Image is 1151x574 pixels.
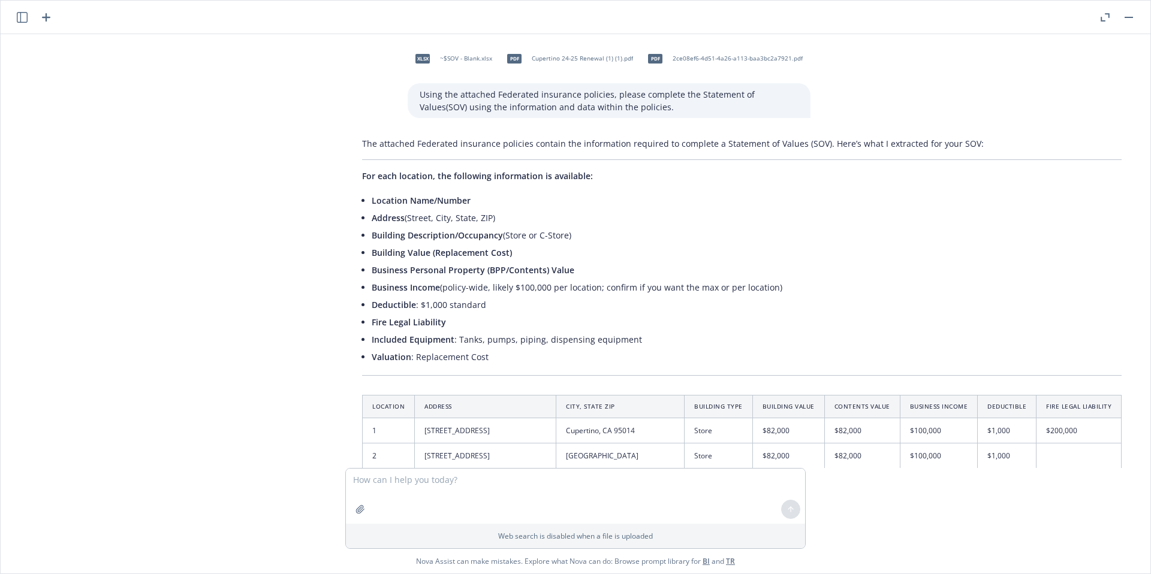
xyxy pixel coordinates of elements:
[372,212,405,223] span: Address
[372,334,454,345] span: Included Equipment
[900,443,978,469] td: $100,000
[752,443,824,469] td: $82,000
[673,55,803,62] span: 2ce08ef6-4d51-4a26-a113-baa3bc2a7921.pdf
[752,395,824,418] th: Building Value
[353,531,798,541] p: Web search is disabled when a file is uploaded
[1036,418,1122,443] td: $200,000
[824,395,900,418] th: Contents Value
[824,418,900,443] td: $82,000
[978,395,1036,418] th: Deductible
[640,44,805,74] div: pdf2ce08ef6-4d51-4a26-a113-baa3bc2a7921.pdf
[372,282,440,293] span: Business Income
[685,443,753,469] td: Store
[372,209,1122,226] li: (Street, City, State, ZIP)
[415,395,556,418] th: Address
[703,556,710,566] a: BI
[415,54,430,63] span: xlsx
[363,443,415,469] td: 2
[824,443,900,469] td: $82,000
[726,556,735,566] a: TR
[372,316,446,328] span: Fire Legal Liability
[416,549,735,573] span: Nova Assist can make mistakes. Explore what Nova can do: Browse prompt library for and
[420,88,799,113] p: Using the attached Federated insurance policies, please complete the Statement of Values(SOV) usi...
[415,443,556,469] td: [STREET_ADDRESS]
[900,418,978,443] td: $100,000
[372,279,1122,296] li: (policy-wide, likely $100,000 per location; confirm if you want the max or per location)
[752,418,824,443] td: $82,000
[372,229,503,241] span: Building Description/Occupancy
[440,55,492,62] span: ~$SOV - Blank.xlsx
[978,418,1036,443] td: $1,000
[507,54,522,63] span: pdf
[408,44,495,74] div: xlsx~$SOV - Blank.xlsx
[372,264,574,276] span: Business Personal Property (BPP/Contents) Value
[363,395,415,418] th: Location
[362,170,593,182] span: For each location, the following information is available:
[372,331,1122,348] li: : Tanks, pumps, piping, dispensing equipment
[372,226,1122,244] li: (Store or C-Store)
[499,44,635,74] div: pdfCupertino 24-25 Renewal (1) (1).pdf
[556,395,685,418] th: City, State ZIP
[648,54,662,63] span: pdf
[1036,395,1122,418] th: Fire Legal Liability
[685,418,753,443] td: Store
[372,195,471,206] span: Location Name/Number
[372,351,411,362] span: Valuation
[372,296,1122,313] li: : $1,000 standard
[362,137,1122,150] p: The attached Federated insurance policies contain the information required to complete a Statemen...
[556,443,685,469] td: [GEOGRAPHIC_DATA]
[372,247,512,258] span: Building Value (Replacement Cost)
[415,418,556,443] td: [STREET_ADDRESS]
[372,348,1122,365] li: : Replacement Cost
[556,418,685,443] td: Cupertino, CA 95014
[685,395,753,418] th: Building Type
[978,443,1036,469] td: $1,000
[900,395,978,418] th: Business Income
[363,418,415,443] td: 1
[372,299,416,310] span: Deductible
[532,55,633,62] span: Cupertino 24-25 Renewal (1) (1).pdf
